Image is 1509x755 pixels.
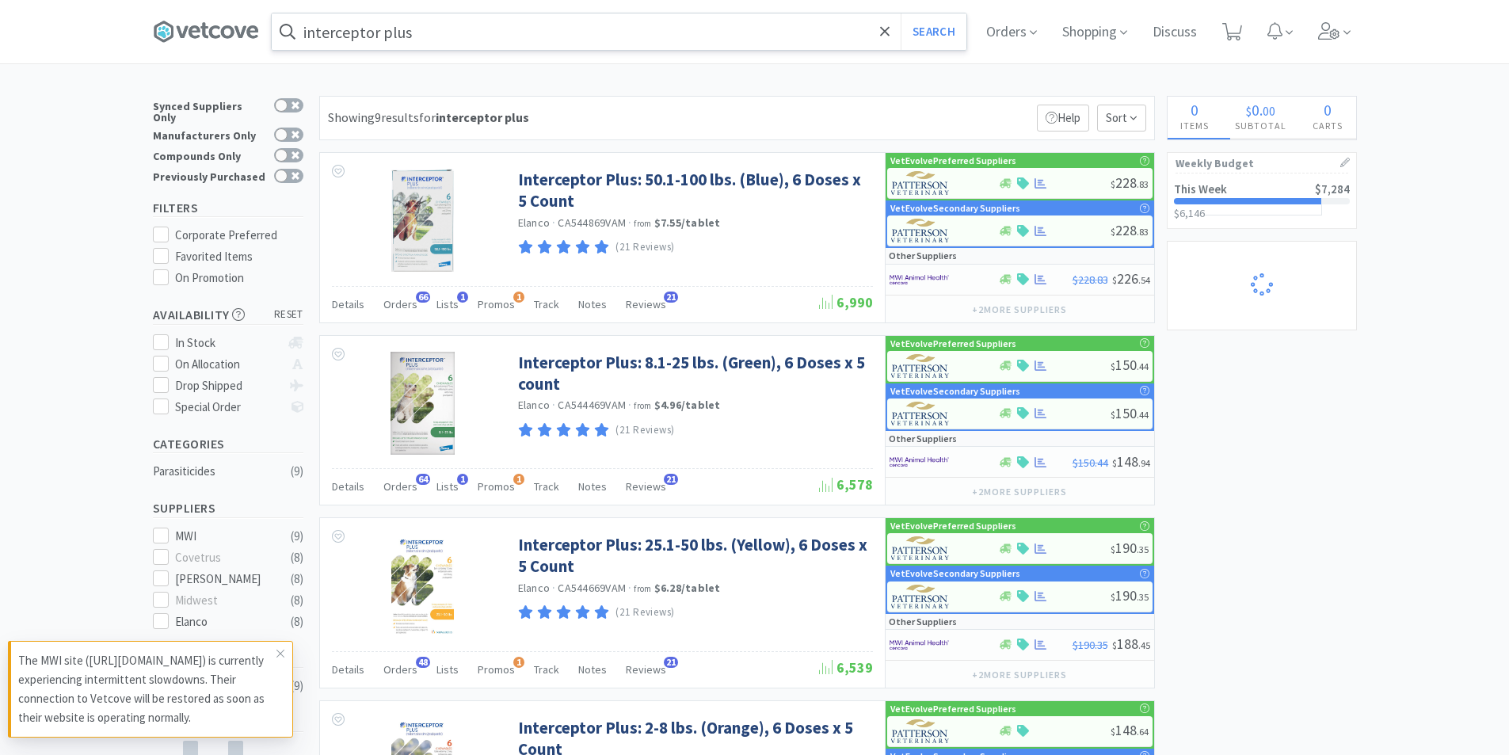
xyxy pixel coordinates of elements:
button: Search [901,13,966,50]
span: 00 [1263,103,1275,119]
span: Lists [436,297,459,311]
span: for [419,109,529,125]
h4: Carts [1300,118,1356,133]
span: 0 [1252,100,1259,120]
div: Showing 9 results [328,108,529,128]
span: $150.44 [1073,456,1108,470]
div: Synced Suppliers Only [153,98,266,123]
p: VetEvolve Secondary Suppliers [890,566,1020,581]
p: VetEvolve Secondary Suppliers [890,383,1020,398]
span: CA544869VAM [558,215,626,230]
span: 150 [1111,356,1149,374]
span: . 83 [1137,226,1149,238]
strong: $4.96 / tablet [654,398,721,412]
div: MWI [175,527,273,546]
span: Promos [478,297,515,311]
h2: This Week [1174,183,1227,195]
img: f5e969b455434c6296c6d81ef179fa71_3.png [891,219,951,242]
div: ( 9 ) [291,527,303,546]
span: 228 [1111,173,1149,192]
span: 48 [416,657,430,668]
span: . 54 [1138,274,1150,286]
span: Lists [436,662,459,677]
span: · [628,581,631,595]
span: 21 [664,657,678,668]
p: VetEvolve Secondary Suppliers [890,200,1020,215]
span: from [634,218,651,229]
div: ( 8 ) [291,548,303,567]
img: f5e969b455434c6296c6d81ef179fa71_3.png [891,585,951,608]
img: f6b2451649754179b5b4e0c70c3f7cb0_2.png [890,633,949,657]
span: $ [1111,178,1115,190]
span: Track [534,479,559,494]
span: . 83 [1137,178,1149,190]
h5: Availability [153,306,303,324]
div: ( 8 ) [291,570,303,589]
div: On Allocation [175,355,280,374]
span: · [552,215,555,230]
span: 1 [457,292,468,303]
span: Orders [383,479,417,494]
a: Elanco [518,581,551,595]
div: ( 9 ) [291,677,303,696]
h1: Weekly Budget [1176,153,1348,173]
span: from [634,583,651,594]
span: Notes [578,479,607,494]
span: 188 [1112,635,1150,653]
span: Orders [383,662,417,677]
img: f6b2451649754179b5b4e0c70c3f7cb0_2.png [890,268,949,292]
span: . 64 [1137,726,1149,738]
span: 148 [1111,721,1149,739]
img: 677aa923853b48f2beec980cfffa6626_145486.jpeg [391,534,453,637]
span: 1 [513,292,524,303]
span: . 94 [1138,457,1150,469]
p: The MWI site ([URL][DOMAIN_NAME]) is currently experiencing intermittent slowdowns. Their connect... [18,651,276,727]
div: In Stock [175,334,280,353]
p: VetEvolve Preferred Suppliers [890,153,1016,168]
span: 148 [1112,452,1150,471]
span: · [552,581,555,595]
div: Manufacturers Only [153,128,266,141]
span: Details [332,479,364,494]
span: $7,284 [1315,181,1350,196]
img: f5e969b455434c6296c6d81ef179fa71_3.png [891,402,951,425]
span: Sort [1097,105,1146,132]
button: +2more suppliers [964,481,1074,503]
span: Track [534,662,559,677]
span: 6,578 [819,475,873,494]
p: VetEvolve Preferred Suppliers [890,701,1016,716]
span: Promos [478,479,515,494]
p: VetEvolve Preferred Suppliers [890,336,1016,351]
span: $ [1112,457,1117,469]
span: Notes [578,662,607,677]
span: 150 [1111,404,1149,422]
span: 1 [457,474,468,485]
span: $228.83 [1073,273,1108,287]
span: $ [1111,591,1115,603]
button: +2more suppliers [964,664,1074,686]
span: from [634,400,651,411]
span: $ [1111,543,1115,555]
span: Details [332,297,364,311]
div: ( 9 ) [291,462,303,481]
span: reset [274,307,303,323]
span: Orders [383,297,417,311]
div: Elanco [175,612,273,631]
span: 1 [513,474,524,485]
span: 21 [664,474,678,485]
span: $ [1112,274,1117,286]
div: Parasiticides [153,462,281,481]
span: . 44 [1137,360,1149,372]
div: Special Order [175,398,280,417]
span: Track [534,297,559,311]
img: c328b43ecd4d49549ad805f44acd6d73_243947.jpeg [391,169,455,272]
a: Elanco [518,215,551,230]
span: · [552,398,555,412]
span: · [628,398,631,412]
span: · [628,215,631,230]
span: $ [1112,639,1117,651]
div: ( 8 ) [291,612,303,631]
p: Other Suppliers [889,431,957,446]
span: $ [1111,360,1115,372]
p: Other Suppliers [889,248,957,263]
